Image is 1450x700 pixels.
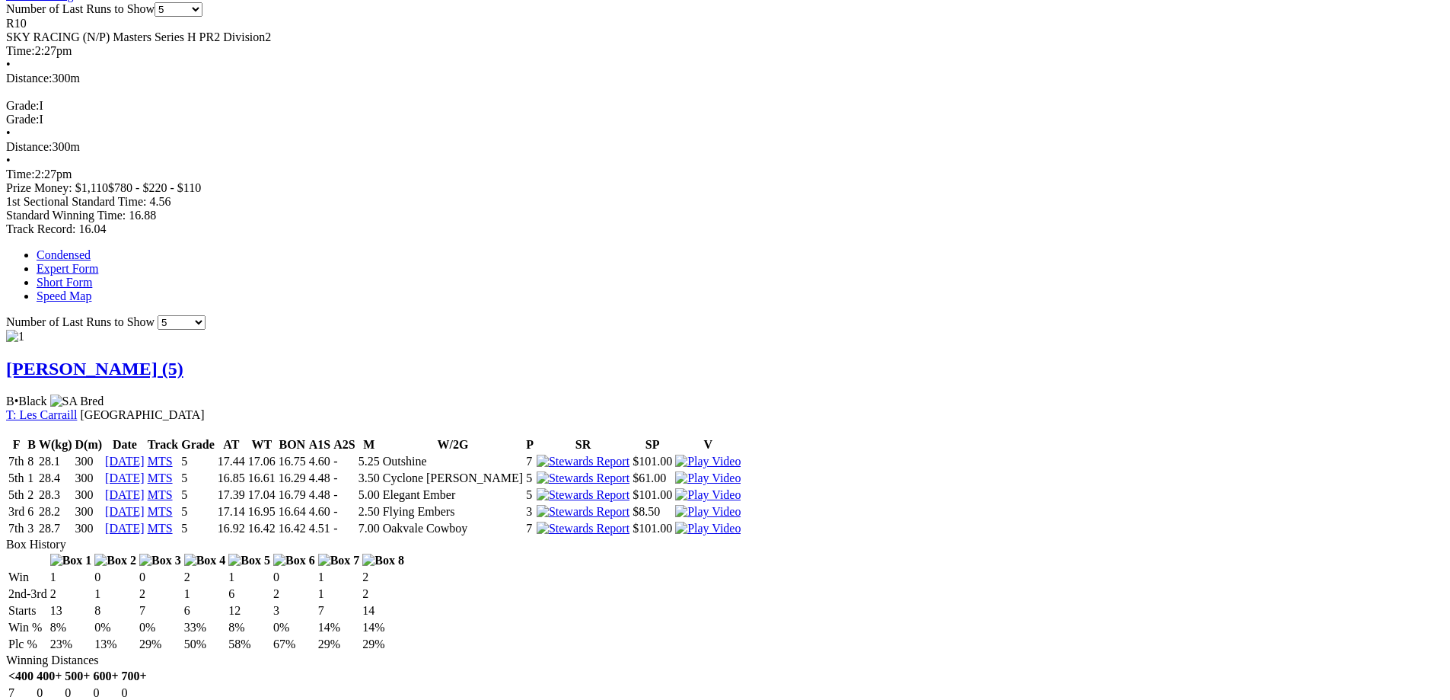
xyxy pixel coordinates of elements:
[333,454,355,469] td: -
[75,454,104,469] td: 300
[183,587,227,602] td: 1
[247,471,276,486] td: 16.61
[308,437,331,452] th: A1S
[247,454,276,469] td: 17.06
[50,395,104,408] img: SA Bred
[183,603,227,618] td: 6
[632,521,673,536] td: $101.00
[75,521,104,536] td: 300
[537,455,629,468] img: Stewards Report
[272,603,316,618] td: 3
[358,521,381,536] td: 7.00
[6,181,1444,195] div: Prize Money: $1,110
[6,126,11,139] span: •
[675,505,741,519] img: Play Video
[675,488,741,501] a: View replay
[6,395,47,408] span: B Black
[228,620,271,635] td: 8%
[317,637,361,652] td: 29%
[382,437,524,452] th: W/2G
[8,504,25,519] td: 3rd
[6,113,40,126] span: Grade:
[362,587,405,602] td: 2
[94,637,137,652] td: 13%
[37,276,92,289] a: Short Form
[675,455,741,468] img: Play Video
[537,488,629,502] img: Stewards Report
[382,454,524,469] td: Outshine
[8,437,25,452] th: F
[80,408,204,421] span: [GEOGRAPHIC_DATA]
[105,488,145,501] a: [DATE]
[6,140,52,153] span: Distance:
[247,521,276,536] td: 16.42
[94,603,137,618] td: 8
[333,437,355,452] th: A2S
[38,521,73,536] td: 28.7
[217,454,246,469] td: 17.44
[183,637,227,652] td: 50%
[358,471,381,486] td: 3.50
[49,587,93,602] td: 2
[105,455,145,468] a: [DATE]
[139,620,182,635] td: 0%
[104,437,145,452] th: Date
[278,487,307,503] td: 16.79
[317,603,361,618] td: 7
[27,504,37,519] td: 6
[272,587,316,602] td: 2
[184,554,226,567] img: Box 4
[129,209,156,222] span: 16.88
[675,455,741,468] a: View replay
[27,521,37,536] td: 3
[317,587,361,602] td: 1
[536,437,630,452] th: SR
[382,504,524,519] td: Flying Embers
[217,504,246,519] td: 17.14
[675,488,741,502] img: Play Video
[6,209,126,222] span: Standard Winning Time:
[75,487,104,503] td: 300
[228,570,271,585] td: 1
[362,637,405,652] td: 29%
[36,669,62,684] th: 400+
[37,262,98,275] a: Expert Form
[50,554,92,567] img: Box 1
[49,603,93,618] td: 13
[247,487,276,503] td: 17.04
[272,570,316,585] td: 0
[8,471,25,486] td: 5th
[180,437,215,452] th: Grade
[217,437,246,452] th: AT
[180,487,215,503] td: 5
[632,504,673,519] td: $8.50
[632,487,673,503] td: $101.00
[180,454,215,469] td: 5
[273,554,315,567] img: Box 6
[632,437,673,452] th: SP
[217,487,246,503] td: 17.39
[121,669,148,684] th: 700+
[6,44,1444,58] div: 2:27pm
[105,471,145,484] a: [DATE]
[525,437,534,452] th: P
[139,554,181,567] img: Box 3
[308,471,331,486] td: 4.48
[525,521,534,536] td: 7
[6,2,1444,17] div: Number of Last Runs to Show
[94,587,137,602] td: 1
[247,437,276,452] th: WT
[362,620,405,635] td: 14%
[308,521,331,536] td: 4.51
[382,471,524,486] td: Cyclone [PERSON_NAME]
[6,30,1444,44] div: SKY RACING (N/P) Masters Series H PR2 Division2
[105,505,145,518] a: [DATE]
[148,471,173,484] a: MTS
[139,570,182,585] td: 0
[6,44,35,57] span: Time:
[272,637,316,652] td: 67%
[362,570,405,585] td: 2
[308,504,331,519] td: 4.60
[8,487,25,503] td: 5th
[675,471,741,484] a: View replay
